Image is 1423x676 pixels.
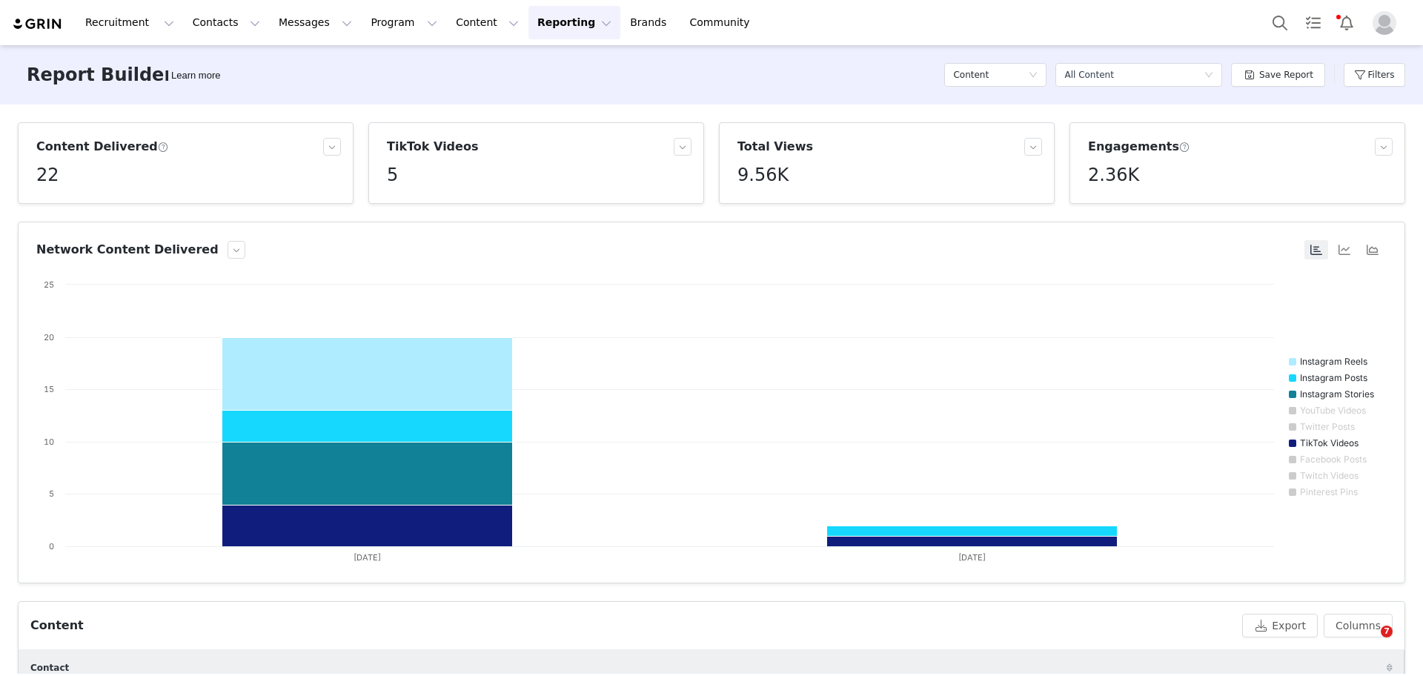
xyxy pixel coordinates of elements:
text: Pinterest Pins [1300,486,1358,497]
button: Export [1242,614,1318,637]
text: Instagram Stories [1300,388,1374,400]
h3: TikTok Videos [387,138,478,156]
h3: Network Content Delivered [36,241,219,259]
img: placeholder-profile.jpg [1373,11,1396,35]
text: 15 [44,384,54,394]
text: Instagram Posts [1300,372,1367,383]
div: Content [30,617,84,634]
button: Reporting [528,6,620,39]
button: Program [362,6,446,39]
text: 20 [44,332,54,342]
button: Save Report [1231,63,1325,87]
h5: 22 [36,162,59,188]
a: Tasks [1297,6,1330,39]
button: Notifications [1330,6,1363,39]
button: Profile [1364,11,1411,35]
span: Contact [30,661,69,675]
text: [DATE] [958,552,986,563]
button: Search [1264,6,1296,39]
text: 10 [44,437,54,447]
div: All Content [1064,64,1113,86]
h3: Content Delivered [36,138,169,156]
a: Community [681,6,766,39]
button: Contacts [184,6,269,39]
i: icon: down [1204,70,1213,81]
h5: 9.56K [737,162,789,188]
h3: Total Views [737,138,813,156]
iframe: Intercom live chat [1350,626,1386,661]
text: 0 [49,541,54,551]
text: 25 [44,279,54,290]
div: Tooltip anchor [168,68,223,83]
button: Recruitment [76,6,183,39]
h5: Content [953,64,989,86]
h3: Engagements [1088,138,1190,156]
span: 7 [1381,626,1393,637]
text: Facebook Posts [1300,454,1367,465]
i: icon: down [1029,70,1038,81]
h5: 5 [387,162,398,188]
button: Messages [270,6,361,39]
button: Filters [1344,63,1405,87]
h3: Report Builder [27,62,173,88]
h5: 2.36K [1088,162,1139,188]
button: Columns [1324,614,1393,637]
text: Instagram Reels [1300,356,1367,367]
text: 5 [49,488,54,499]
text: Twitch Videos [1300,470,1359,481]
text: [DATE] [354,552,381,563]
img: grin logo [12,17,64,31]
text: TikTok Videos [1300,437,1359,448]
text: YouTube Videos [1300,405,1366,416]
text: Twitter Posts [1300,421,1355,432]
button: Content [447,6,528,39]
a: Brands [621,6,680,39]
